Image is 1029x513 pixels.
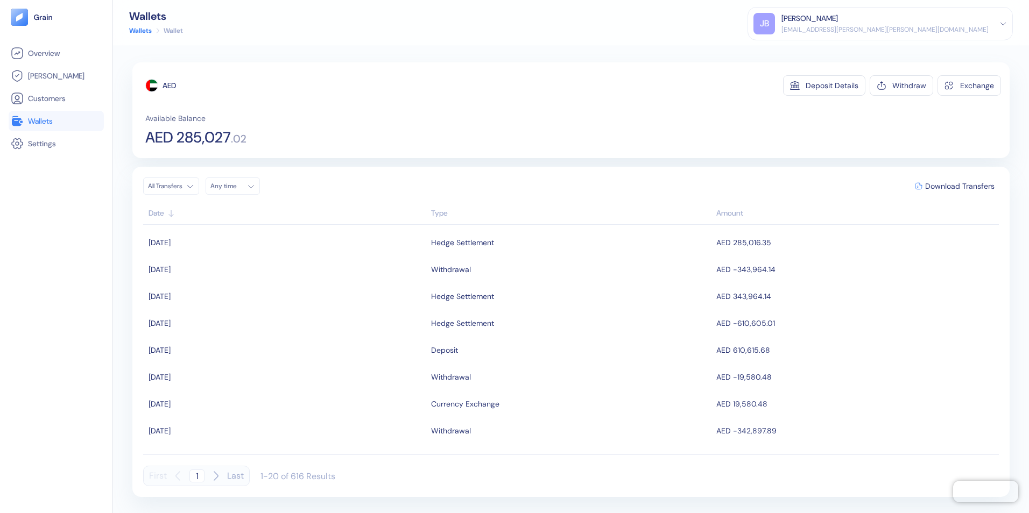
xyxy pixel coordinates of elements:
[11,92,102,105] a: Customers
[206,177,260,195] button: Any time
[210,182,243,190] div: Any time
[870,75,933,96] button: Withdraw
[129,26,152,35] a: Wallets
[431,208,711,219] div: Sort ascending
[714,444,999,471] td: AED 2,287.65
[11,115,102,127] a: Wallets
[149,466,167,486] button: First
[143,229,428,256] td: [DATE]
[911,178,999,194] button: Download Transfers
[231,133,246,144] span: . 02
[143,390,428,417] td: [DATE]
[145,130,231,145] span: AED 285,027
[938,75,1001,96] button: Exchange
[431,448,494,467] div: Hedge Settlement
[431,341,458,359] div: Deposit
[28,116,53,126] span: Wallets
[431,422,471,440] div: Withdrawal
[11,137,102,150] a: Settings
[714,337,999,364] td: AED 610,615.68
[28,93,66,104] span: Customers
[714,283,999,310] td: AED 343,964.14
[28,70,84,81] span: [PERSON_NAME]
[143,364,428,390] td: [DATE]
[143,417,428,444] td: [DATE]
[714,364,999,390] td: AED -19,580.48
[716,208,993,219] div: Sort descending
[143,444,428,471] td: [DATE]
[714,390,999,417] td: AED 19,580.48
[431,233,494,252] div: Hedge Settlement
[143,256,428,283] td: [DATE]
[163,80,176,91] div: AED
[781,25,989,34] div: [EMAIL_ADDRESS][PERSON_NAME][PERSON_NAME][DOMAIN_NAME]
[714,417,999,444] td: AED -342,897.89
[260,471,335,482] div: 1-20 of 616 Results
[28,138,56,149] span: Settings
[806,82,858,89] div: Deposit Details
[925,182,995,190] span: Download Transfers
[143,283,428,310] td: [DATE]
[781,13,838,24] div: [PERSON_NAME]
[149,208,426,219] div: Sort ascending
[714,310,999,337] td: AED -610,605.01
[11,9,28,26] img: logo-tablet-V2.svg
[783,75,865,96] button: Deposit Details
[714,229,999,256] td: AED 285,016.35
[960,82,994,89] div: Exchange
[11,69,102,82] a: [PERSON_NAME]
[892,82,926,89] div: Withdraw
[143,310,428,337] td: [DATE]
[33,13,53,21] img: logo
[431,260,471,279] div: Withdrawal
[714,256,999,283] td: AED -343,964.14
[431,395,499,413] div: Currency Exchange
[431,368,471,386] div: Withdrawal
[145,113,206,124] span: Available Balance
[129,11,183,22] div: Wallets
[227,466,244,486] button: Last
[11,47,102,60] a: Overview
[431,287,494,305] div: Hedge Settlement
[143,337,428,364] td: [DATE]
[753,13,775,34] div: JB
[431,314,494,332] div: Hedge Settlement
[953,481,1018,502] iframe: Chatra live chat
[28,48,60,59] span: Overview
